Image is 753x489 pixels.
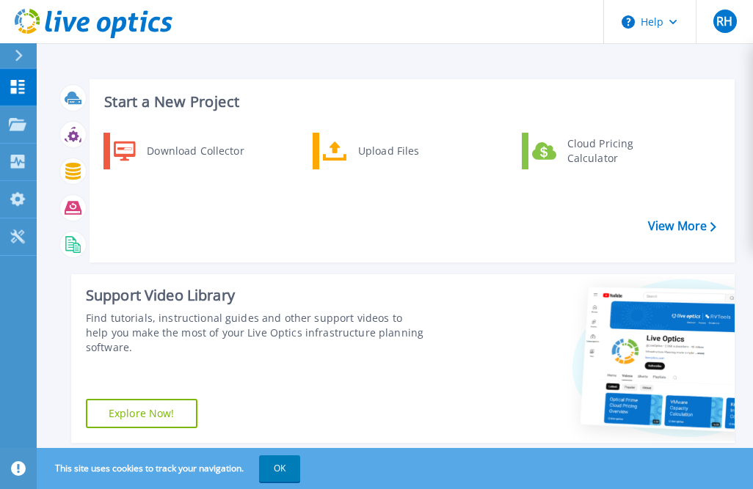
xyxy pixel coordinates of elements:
div: Support Video Library [86,286,428,305]
h3: Start a New Project [104,94,716,110]
div: Cloud Pricing Calculator [560,136,669,166]
a: Upload Files [313,133,463,169]
div: Download Collector [139,136,250,166]
a: Explore Now! [86,399,197,428]
button: OK [259,455,300,482]
a: Cloud Pricing Calculator [522,133,672,169]
a: Download Collector [103,133,254,169]
div: Upload Files [351,136,459,166]
span: RH [716,15,732,27]
a: View More [648,219,716,233]
span: This site uses cookies to track your navigation. [40,455,300,482]
div: Find tutorials, instructional guides and other support videos to help you make the most of your L... [86,311,428,355]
